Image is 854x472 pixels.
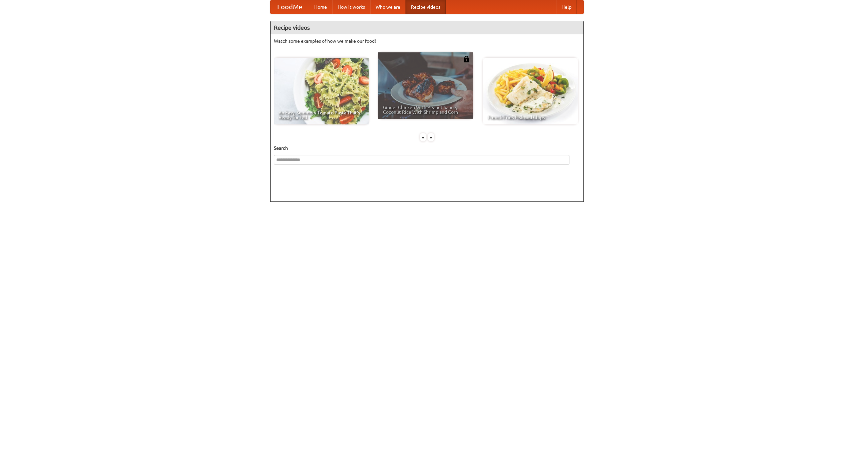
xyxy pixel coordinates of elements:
[370,0,406,14] a: Who we are
[279,110,364,120] span: An Easy, Summery Tomato Pasta That's Ready for Fall
[271,21,583,34] h4: Recipe videos
[274,38,580,44] p: Watch some examples of how we make our food!
[406,0,446,14] a: Recipe videos
[309,0,332,14] a: Home
[463,56,470,62] img: 483408.png
[488,115,573,120] span: French Fries Fish and Chips
[556,0,577,14] a: Help
[332,0,370,14] a: How it works
[420,133,426,141] div: «
[274,58,369,124] a: An Easy, Summery Tomato Pasta That's Ready for Fall
[483,58,578,124] a: French Fries Fish and Chips
[271,0,309,14] a: FoodMe
[274,145,580,151] h5: Search
[428,133,434,141] div: »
